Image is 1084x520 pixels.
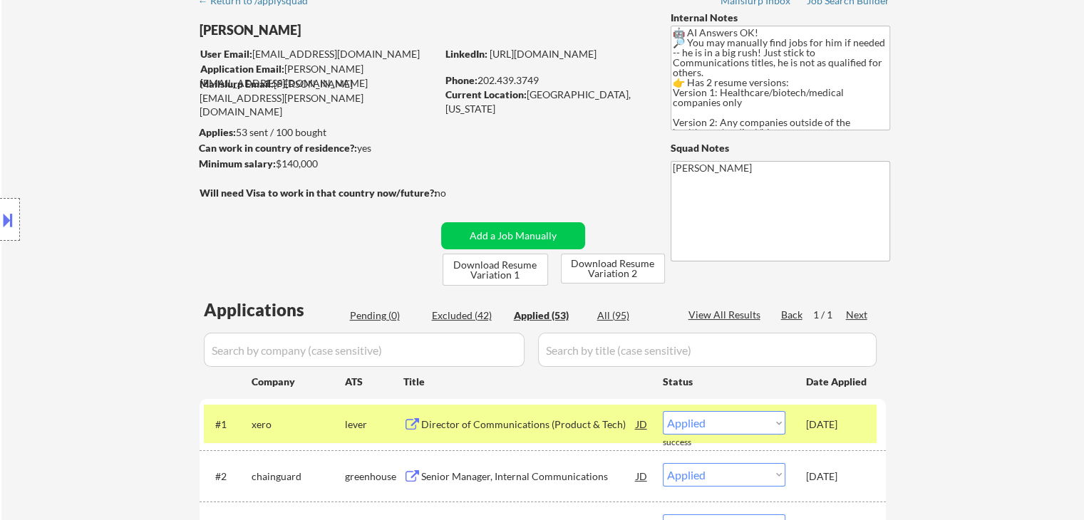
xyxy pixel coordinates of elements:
[345,469,403,484] div: greenhouse
[663,437,720,449] div: success
[806,375,869,389] div: Date Applied
[538,333,877,367] input: Search by title (case sensitive)
[806,469,869,484] div: [DATE]
[445,88,647,115] div: [GEOGRAPHIC_DATA], [US_STATE]
[806,417,869,432] div: [DATE]
[204,301,345,318] div: Applications
[199,125,436,140] div: 53 sent / 100 bought
[445,74,478,86] strong: Phone:
[199,141,432,155] div: yes
[435,186,475,200] div: no
[200,48,252,60] strong: User Email:
[421,417,636,432] div: Director of Communications (Product & Tech)
[252,469,345,484] div: chainguard
[443,254,548,286] button: Download Resume Variation 1
[215,469,240,484] div: #2
[204,333,525,367] input: Search by company (case sensitive)
[635,463,649,489] div: JD
[199,157,436,171] div: $140,000
[421,469,636,484] div: Senior Manager, Internal Communications
[597,308,669,323] div: All (95)
[345,417,403,432] div: lever
[432,308,503,323] div: Excluded (42)
[200,78,274,90] strong: Mailslurp Email:
[663,368,785,394] div: Status
[813,308,846,322] div: 1 / 1
[200,187,437,199] strong: Will need Visa to work in that country now/future?:
[688,308,765,322] div: View All Results
[514,308,585,323] div: Applied (53)
[252,417,345,432] div: xero
[635,411,649,437] div: JD
[445,73,647,88] div: 202.439.3749
[200,63,284,75] strong: Application Email:
[403,375,649,389] div: Title
[781,308,804,322] div: Back
[846,308,869,322] div: Next
[561,254,665,284] button: Download Resume Variation 2
[445,88,527,100] strong: Current Location:
[445,48,487,60] strong: LinkedIn:
[252,375,345,389] div: Company
[671,141,890,155] div: Squad Notes
[200,47,436,61] div: [EMAIL_ADDRESS][DOMAIN_NAME]
[199,142,357,154] strong: Can work in country of residence?:
[350,308,421,323] div: Pending (0)
[215,417,240,432] div: #1
[441,222,585,249] button: Add a Job Manually
[671,11,890,25] div: Internal Notes
[200,21,492,39] div: [PERSON_NAME]
[345,375,403,389] div: ATS
[200,62,436,90] div: [PERSON_NAME][EMAIL_ADDRESS][DOMAIN_NAME]
[200,77,436,119] div: [PERSON_NAME][EMAIL_ADDRESS][PERSON_NAME][DOMAIN_NAME]
[490,48,597,60] a: [URL][DOMAIN_NAME]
